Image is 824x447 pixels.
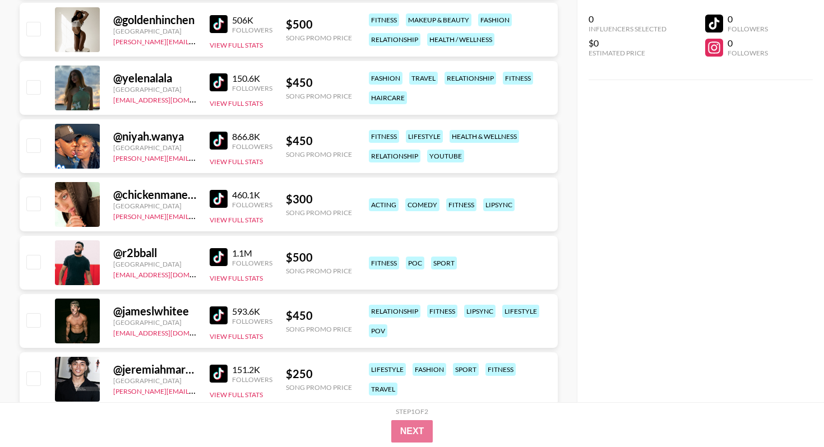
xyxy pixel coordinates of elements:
div: [GEOGRAPHIC_DATA] [113,260,196,268]
div: 151.2K [232,364,272,375]
div: travel [369,383,397,395]
div: [GEOGRAPHIC_DATA] [113,318,196,327]
div: fashion [413,363,446,376]
a: [PERSON_NAME][EMAIL_ADDRESS][DOMAIN_NAME] [113,35,279,46]
div: $ 450 [286,76,352,90]
div: comedy [405,198,439,211]
img: TikTok [210,132,228,150]
div: Estimated Price [589,49,666,57]
div: $ 450 [286,134,352,148]
div: lifestyle [502,305,539,318]
div: Followers [232,317,272,325]
div: relationship [369,33,420,46]
div: @ yelenalala [113,71,196,85]
div: lifestyle [369,363,406,376]
div: travel [409,72,438,85]
div: Followers [232,84,272,92]
a: [EMAIL_ADDRESS][DOMAIN_NAME] [113,268,226,279]
div: fitness [446,198,476,211]
a: [EMAIL_ADDRESS][DOMAIN_NAME] [113,327,226,337]
a: [EMAIL_ADDRESS][DOMAIN_NAME] [113,94,226,104]
img: TikTok [210,306,228,324]
img: TikTok [210,248,228,266]
div: haircare [369,91,407,104]
div: Song Promo Price [286,34,352,42]
div: youtube [427,150,464,162]
div: relationship [369,150,420,162]
div: 506K [232,15,272,26]
button: View Full Stats [210,216,263,224]
div: 866.8K [232,131,272,142]
div: 0 [728,13,768,25]
div: 593.6K [232,306,272,317]
div: Followers [232,201,272,209]
div: [GEOGRAPHIC_DATA] [113,85,196,94]
div: lipsync [464,305,496,318]
div: fitness [485,363,516,376]
div: $ 300 [286,192,352,206]
div: $ 450 [286,309,352,323]
div: 0 [728,38,768,49]
div: lipsync [483,198,515,211]
div: $ 500 [286,17,352,31]
div: health & wellness [450,130,519,143]
div: pov [369,324,387,337]
div: [GEOGRAPHIC_DATA] [113,143,196,152]
img: TikTok [210,15,228,33]
div: [GEOGRAPHIC_DATA] [113,202,196,210]
div: Song Promo Price [286,150,352,159]
div: 0 [589,13,666,25]
div: sport [431,257,457,269]
div: @ goldenhinchen [113,13,196,27]
div: lifestyle [406,130,443,143]
div: @ jeremiahmartinelli [113,362,196,376]
div: acting [369,198,399,211]
div: Followers [232,26,272,34]
div: Song Promo Price [286,208,352,217]
button: View Full Stats [210,332,263,341]
button: View Full Stats [210,157,263,166]
div: relationship [445,72,496,85]
div: fitness [503,72,533,85]
div: sport [453,363,479,376]
button: View Full Stats [210,41,263,49]
div: [GEOGRAPHIC_DATA] [113,27,196,35]
div: fitness [369,13,399,26]
div: Followers [728,49,768,57]
div: poc [406,257,424,269]
div: $ 500 [286,250,352,264]
div: @ r2bball [113,246,196,260]
div: Song Promo Price [286,383,352,392]
div: $0 [589,38,666,49]
div: Song Promo Price [286,267,352,275]
div: health / wellness [427,33,494,46]
a: [PERSON_NAME][EMAIL_ADDRESS][DOMAIN_NAME] [113,385,279,395]
a: [PERSON_NAME][EMAIL_ADDRESS][DOMAIN_NAME] [113,210,279,221]
div: $ 250 [286,367,352,381]
div: fashion [478,13,512,26]
button: View Full Stats [210,390,263,399]
div: 1.1M [232,248,272,259]
div: fitness [427,305,457,318]
div: Influencers Selected [589,25,666,33]
div: Followers [232,375,272,384]
div: [GEOGRAPHIC_DATA] [113,376,196,385]
div: Followers [728,25,768,33]
button: View Full Stats [210,274,263,282]
button: View Full Stats [210,99,263,108]
div: 150.6K [232,73,272,84]
div: Followers [232,259,272,267]
div: fashion [369,72,402,85]
div: @ jameslwhitee [113,304,196,318]
img: TikTok [210,73,228,91]
a: [PERSON_NAME][EMAIL_ADDRESS][DOMAIN_NAME] [113,152,279,162]
div: Followers [232,142,272,151]
div: fitness [369,130,399,143]
div: @ chickenmanem [113,188,196,202]
div: Step 1 of 2 [396,407,428,416]
div: relationship [369,305,420,318]
div: Song Promo Price [286,92,352,100]
button: Next [391,420,433,443]
div: Song Promo Price [286,325,352,333]
div: fitness [369,257,399,269]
